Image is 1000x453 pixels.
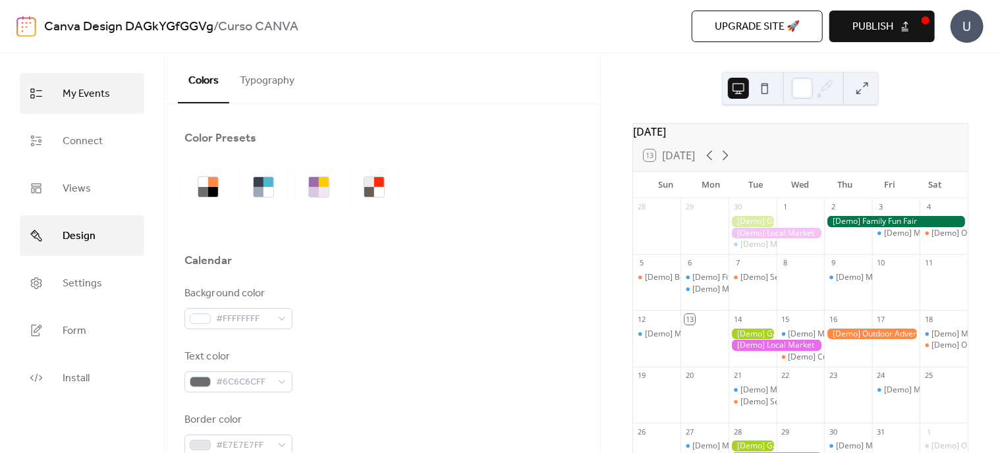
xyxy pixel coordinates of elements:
[828,371,838,381] div: 23
[777,352,825,363] div: [Demo] Culinary Cooking Class
[828,258,838,268] div: 9
[781,202,791,212] div: 1
[872,228,920,239] div: [Demo] Morning Yoga Bliss
[789,352,902,363] div: [Demo] Culinary Cooking Class
[781,258,791,268] div: 8
[876,314,886,324] div: 17
[828,202,838,212] div: 2
[924,314,933,324] div: 18
[184,412,290,428] div: Border color
[684,314,694,324] div: 13
[778,172,823,198] div: Wed
[740,239,841,250] div: [Demo] Morning Yoga Bliss
[692,284,792,295] div: [Demo] Morning Yoga Bliss
[781,314,791,324] div: 15
[740,272,839,283] div: [Demo] Seniors' Social Tea
[20,168,144,209] a: Views
[692,272,787,283] div: [Demo] Fitness Bootcamp
[692,11,823,42] button: Upgrade site 🚀
[868,172,912,198] div: Fri
[692,440,792,452] div: [Demo] Morning Yoga Bliss
[872,385,920,396] div: [Demo] Morning Yoga Bliss
[20,263,144,304] a: Settings
[63,273,102,294] span: Settings
[681,284,729,295] div: [Demo] Morning Yoga Bliss
[876,371,886,381] div: 24
[684,371,694,381] div: 20
[63,178,91,200] span: Views
[684,258,694,268] div: 6
[733,202,742,212] div: 30
[729,239,777,250] div: [Demo] Morning Yoga Bliss
[824,440,872,452] div: [Demo] Morning Yoga Bliss
[789,329,889,340] div: [Demo] Morning Yoga Bliss
[829,11,935,42] button: Publish
[733,172,778,198] div: Tue
[824,329,920,340] div: [Demo] Outdoor Adventure Day
[924,258,933,268] div: 11
[884,228,984,239] div: [Demo] Morning Yoga Bliss
[644,172,688,198] div: Sun
[824,216,968,227] div: [Demo] Family Fun Fair
[213,14,218,40] b: /
[920,440,968,452] div: [Demo] Open Mic Night
[924,371,933,381] div: 25
[836,272,936,283] div: [Demo] Morning Yoga Bliss
[729,216,777,227] div: [Demo] Gardening Workshop
[645,329,745,340] div: [Demo] Morning Yoga Bliss
[740,396,839,408] div: [Demo] Seniors' Social Tea
[184,349,290,365] div: Text color
[729,340,824,351] div: [Demo] Local Market
[924,427,933,437] div: 1
[740,385,841,396] div: [Demo] Morning Yoga Bliss
[681,272,729,283] div: [Demo] Fitness Bootcamp
[823,172,868,198] div: Thu
[20,73,144,114] a: My Events
[645,272,750,283] div: [Demo] Book Club Gathering
[20,215,144,256] a: Design
[637,258,647,268] div: 5
[924,202,933,212] div: 4
[920,340,968,351] div: [Demo] Open Mic Night
[20,120,144,161] a: Connect
[184,253,232,269] div: Calendar
[733,427,742,437] div: 28
[781,427,791,437] div: 29
[733,314,742,324] div: 14
[633,124,968,140] div: [DATE]
[733,258,742,268] div: 7
[63,321,86,342] span: Form
[729,440,777,452] div: [Demo] Gardening Workshop
[824,272,872,283] div: [Demo] Morning Yoga Bliss
[637,427,647,437] div: 26
[20,310,144,351] a: Form
[184,130,256,146] div: Color Presets
[912,172,957,198] div: Sat
[729,329,777,340] div: [Demo] Gardening Workshop
[633,329,681,340] div: [Demo] Morning Yoga Bliss
[733,371,742,381] div: 21
[729,396,777,408] div: [Demo] Seniors' Social Tea
[684,427,694,437] div: 27
[828,314,838,324] div: 16
[44,14,213,40] a: Canva Design DAGkYGfGGVg
[729,385,777,396] div: [Demo] Morning Yoga Bliss
[63,131,103,152] span: Connect
[884,385,984,396] div: [Demo] Morning Yoga Bliss
[681,440,729,452] div: [Demo] Morning Yoga Bliss
[637,314,647,324] div: 12
[777,329,825,340] div: [Demo] Morning Yoga Bliss
[63,84,110,105] span: My Events
[876,258,886,268] div: 10
[218,14,298,40] b: Curso CANVA
[729,228,824,239] div: [Demo] Local Market
[852,19,893,35] span: Publish
[16,16,36,37] img: logo
[920,228,968,239] div: [Demo] Open Mic Night
[20,358,144,398] a: Install
[836,440,936,452] div: [Demo] Morning Yoga Bliss
[229,53,305,102] button: Typography
[216,375,271,390] span: #6C6C6CFF
[184,286,290,302] div: Background color
[216,311,271,327] span: #FFFFFFFF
